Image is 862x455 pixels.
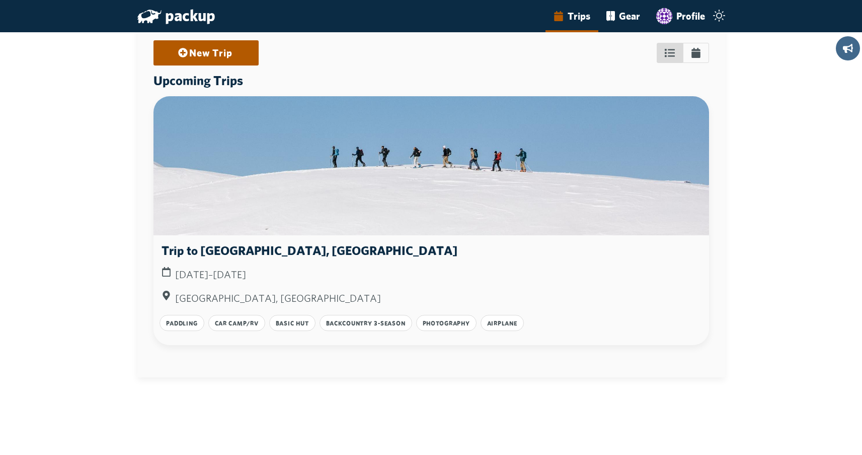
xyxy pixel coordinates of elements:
a: New Trip [166,41,247,64]
img: user avatar [656,8,672,24]
h2: Upcoming Trips [153,74,709,88]
span: packup [165,6,215,25]
small: Airplane [487,320,517,327]
div: [GEOGRAPHIC_DATA], [GEOGRAPHIC_DATA] [162,289,701,308]
a: packup [137,8,215,27]
h3: Trip to [GEOGRAPHIC_DATA], [GEOGRAPHIC_DATA] [162,243,457,257]
small: Car Camp/RV [215,320,259,327]
small: Basic Hut [276,320,309,327]
small: Paddling [166,320,198,327]
small: Backcountry 3-Season [326,320,406,327]
div: [DATE]–[DATE] [162,265,701,285]
small: Photography [423,320,470,327]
